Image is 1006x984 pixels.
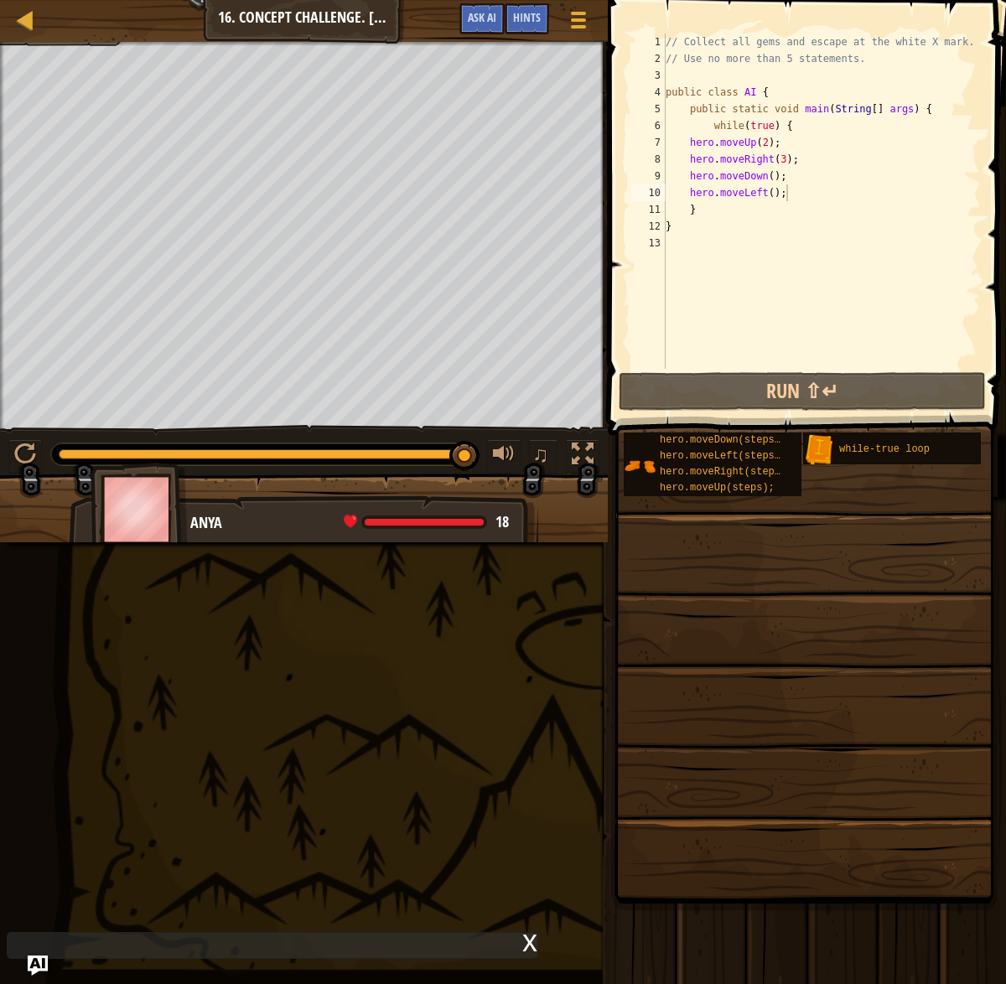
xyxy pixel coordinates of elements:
div: health: 18 / 18 [344,515,509,530]
span: while-true loop [839,443,930,455]
img: portrait.png [624,450,656,482]
div: 2 [631,50,666,67]
div: 3 [631,67,666,84]
span: hero.moveLeft(steps); [660,450,786,462]
div: 10 [631,184,666,201]
span: 18 [495,511,509,532]
img: thang_avatar_frame.png [91,463,188,556]
div: x [522,933,537,950]
div: 8 [631,151,666,168]
div: 12 [631,218,666,235]
span: Ask AI [468,9,496,25]
span: hero.moveRight(steps); [660,466,792,478]
button: Toggle fullscreen [566,439,599,474]
div: 1 [631,34,666,50]
div: 9 [631,168,666,184]
div: 7 [631,134,666,151]
span: Hints [513,9,541,25]
div: 6 [631,117,666,134]
span: hero.moveUp(steps); [660,482,775,494]
div: Anya [190,512,521,534]
button: Ask AI [459,3,505,34]
span: ♫ [532,442,549,467]
div: 11 [631,201,666,218]
button: Show game menu [557,3,599,43]
button: Run ⇧↵ [619,372,986,411]
button: Ask AI [28,956,48,976]
button: ⌘ + P: Play [8,439,42,474]
div: 5 [631,101,666,117]
button: ♫ [529,439,557,474]
span: hero.moveDown(steps); [660,434,786,446]
div: 13 [631,235,666,251]
div: 4 [631,84,666,101]
img: portrait.png [803,434,835,466]
button: Adjust volume [487,439,521,474]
